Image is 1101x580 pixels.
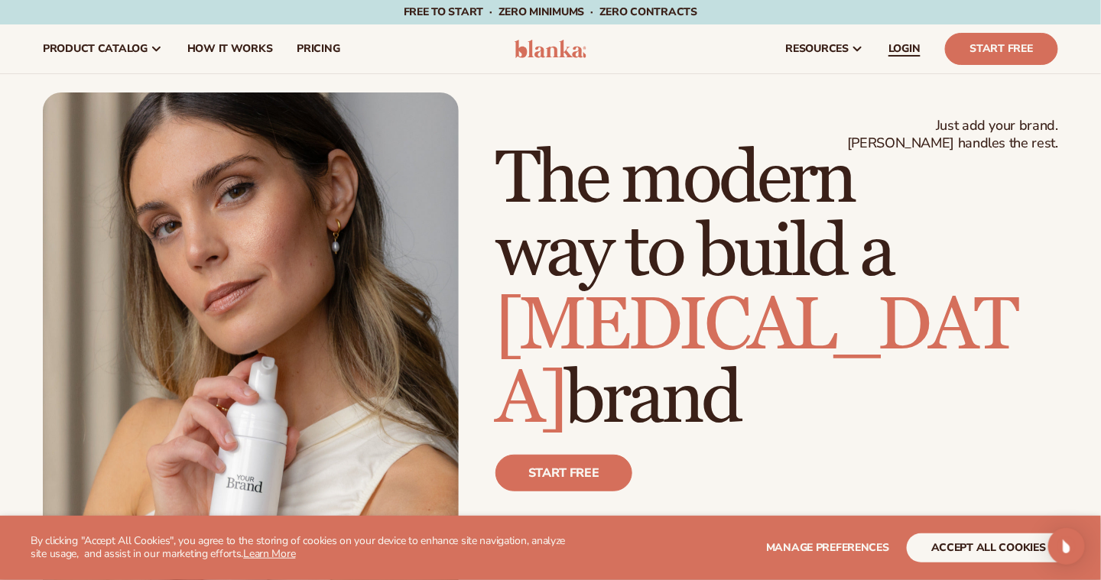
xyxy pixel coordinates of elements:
[847,117,1058,153] span: Just add your brand. [PERSON_NAME] handles the rest.
[495,281,1015,444] span: [MEDICAL_DATA]
[766,533,889,562] button: Manage preferences
[175,24,285,73] a: How It Works
[786,43,849,55] span: resources
[876,24,933,73] a: LOGIN
[495,455,632,491] a: Start free
[284,24,352,73] a: pricing
[404,5,697,19] span: Free to start · ZERO minimums · ZERO contracts
[187,43,273,55] span: How It Works
[945,33,1058,65] a: Start Free
[31,535,575,561] p: By clicking "Accept All Cookies", you agree to the storing of cookies on your device to enhance s...
[774,24,876,73] a: resources
[907,533,1070,562] button: accept all cookies
[297,43,339,55] span: pricing
[31,24,175,73] a: product catalog
[888,43,921,55] span: LOGIN
[495,143,1058,436] h1: The modern way to build a brand
[766,540,889,555] span: Manage preferences
[243,546,295,561] a: Learn More
[515,40,587,58] img: logo
[43,43,148,55] span: product catalog
[1048,528,1085,565] div: Open Intercom Messenger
